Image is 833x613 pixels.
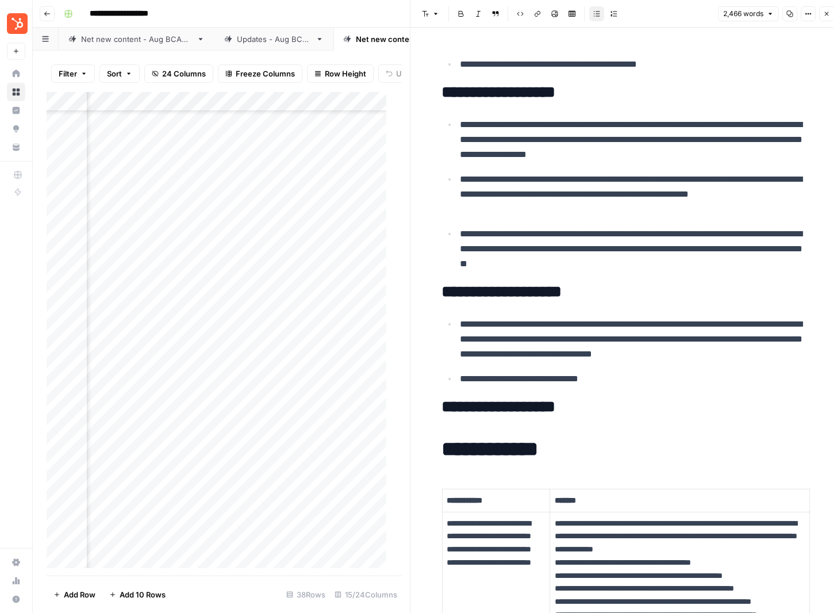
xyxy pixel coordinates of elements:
[7,9,25,38] button: Workspace: Blog Content Action Plan
[64,589,95,600] span: Add Row
[723,9,763,19] span: 2,466 words
[144,64,213,83] button: 24 Columns
[356,33,460,45] div: Net new content - Sep BCAP
[81,33,192,45] div: Net new content - Aug BCAP 2
[7,553,25,572] a: Settings
[237,33,311,45] div: Updates - Aug BCAP
[162,68,206,79] span: 24 Columns
[330,585,402,604] div: 15/24 Columns
[218,64,302,83] button: Freeze Columns
[282,585,330,604] div: 38 Rows
[7,138,25,156] a: Your Data
[59,28,214,51] a: Net new content - Aug BCAP 2
[7,572,25,590] a: Usage
[47,585,102,604] button: Add Row
[107,68,122,79] span: Sort
[7,590,25,608] button: Help + Support
[59,68,77,79] span: Filter
[214,28,333,51] a: Updates - Aug BCAP
[120,589,166,600] span: Add 10 Rows
[7,83,25,101] a: Browse
[51,64,95,83] button: Filter
[718,6,779,21] button: 2,466 words
[378,64,423,83] button: Undo
[236,68,295,79] span: Freeze Columns
[325,68,366,79] span: Row Height
[99,64,140,83] button: Sort
[7,64,25,83] a: Home
[307,64,374,83] button: Row Height
[7,13,28,34] img: Blog Content Action Plan Logo
[102,585,172,604] button: Add 10 Rows
[333,28,482,51] a: Net new content - Sep BCAP
[7,101,25,120] a: Insights
[7,120,25,138] a: Opportunities
[396,68,416,79] span: Undo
